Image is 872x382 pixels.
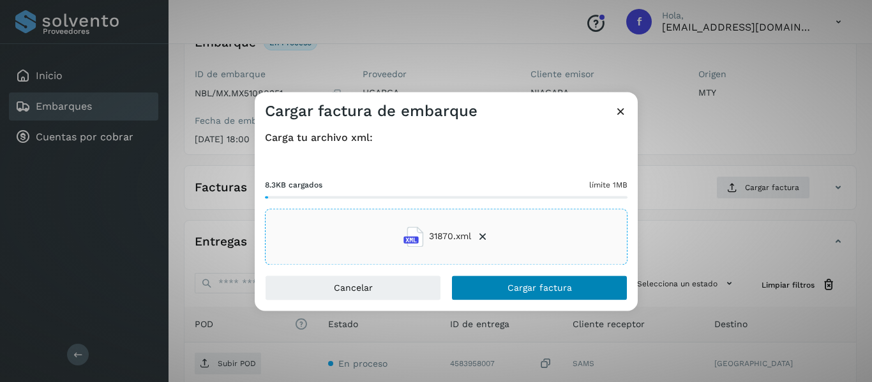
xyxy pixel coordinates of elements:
span: 8.3KB cargados [265,179,322,191]
h3: Cargar factura de embarque [265,102,477,121]
h4: Carga tu archivo xml: [265,131,628,143]
span: límite 1MB [589,179,628,191]
span: Cargar factura [507,283,572,292]
button: Cancelar [265,275,441,300]
span: 31870.xml [429,230,471,244]
span: Cancelar [334,283,373,292]
button: Cargar factura [451,275,628,300]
